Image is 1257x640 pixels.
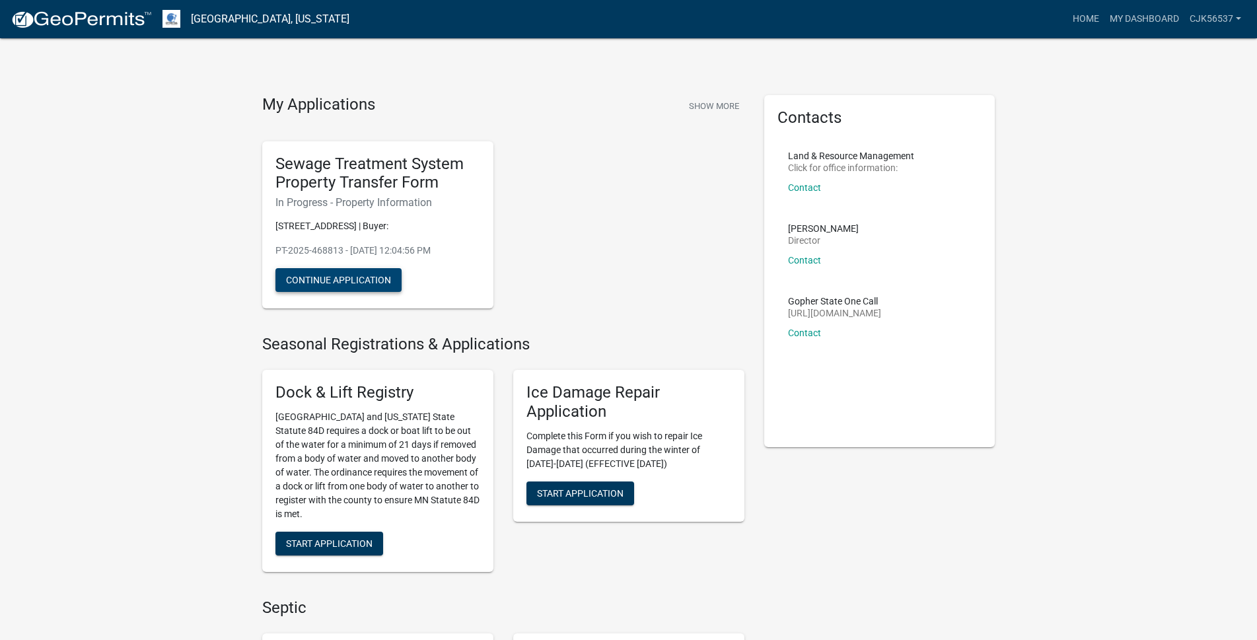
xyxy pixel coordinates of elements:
[526,481,634,505] button: Start Application
[275,155,480,193] h5: Sewage Treatment System Property Transfer Form
[262,598,744,618] h4: Septic
[788,182,821,193] a: Contact
[275,268,402,292] button: Continue Application
[526,383,731,421] h5: Ice Damage Repair Application
[788,297,881,306] p: Gopher State One Call
[1067,7,1104,32] a: Home
[275,196,480,209] h6: In Progress - Property Information
[262,335,744,354] h4: Seasonal Registrations & Applications
[275,383,480,402] h5: Dock & Lift Registry
[788,308,881,318] p: [URL][DOMAIN_NAME]
[275,532,383,555] button: Start Application
[788,151,914,160] p: Land & Resource Management
[788,255,821,266] a: Contact
[191,8,349,30] a: [GEOGRAPHIC_DATA], [US_STATE]
[275,410,480,521] p: [GEOGRAPHIC_DATA] and [US_STATE] State Statute 84D requires a dock or boat lift to be out of the ...
[286,538,373,548] span: Start Application
[275,219,480,233] p: [STREET_ADDRESS] | Buyer:
[262,95,375,115] h4: My Applications
[788,236,859,245] p: Director
[537,487,624,498] span: Start Application
[777,108,982,127] h5: Contacts
[788,328,821,338] a: Contact
[1184,7,1246,32] a: cjk56537
[684,95,744,117] button: Show More
[788,224,859,233] p: [PERSON_NAME]
[526,429,731,471] p: Complete this Form if you wish to repair Ice Damage that occurred during the winter of [DATE]-[DA...
[275,244,480,258] p: PT-2025-468813 - [DATE] 12:04:56 PM
[788,163,914,172] p: Click for office information:
[162,10,180,28] img: Otter Tail County, Minnesota
[1104,7,1184,32] a: My Dashboard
